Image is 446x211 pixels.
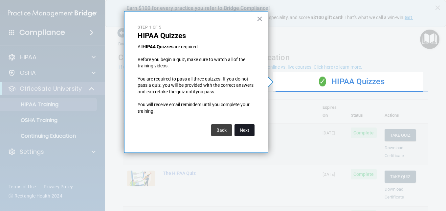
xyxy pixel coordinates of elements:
[211,124,232,136] button: Back
[138,76,255,95] p: You are required to pass all three quizzes. If you do not pass a quiz, you will be provided with ...
[256,13,263,24] button: Close
[276,72,428,92] div: HIPAA Quizzes
[138,32,255,40] p: HIPAA Quizzes
[138,44,143,49] span: All
[143,44,173,49] strong: HIPAA Quizzes
[173,44,199,49] span: are required.
[138,57,255,69] p: Before you begin a quiz, make sure to watch all of the training videos.
[138,102,255,114] p: You will receive email reminders until you complete your training.
[138,25,255,30] p: Step 1 of 5
[319,77,326,86] span: ✓
[234,124,255,136] button: Next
